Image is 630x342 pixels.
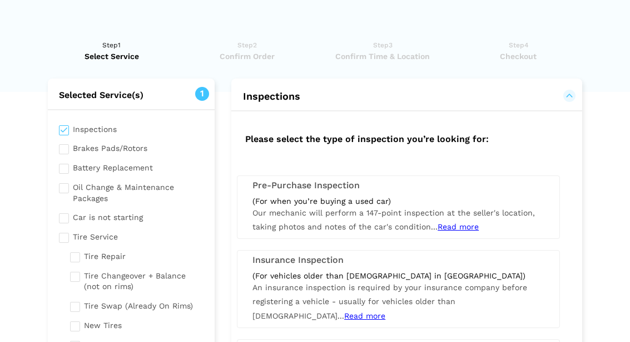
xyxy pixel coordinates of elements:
[319,51,447,62] span: Confirm Time & Location
[454,51,583,62] span: Checkout
[438,222,479,231] span: Read more
[183,40,311,62] a: Step2
[252,271,544,281] div: (For vehicles older than [DEMOGRAPHIC_DATA] in [GEOGRAPHIC_DATA])
[454,40,583,62] a: Step4
[242,90,571,103] button: Inspections
[252,283,527,320] span: An insurance inspection is required by your insurance company before registering a vehicle - usua...
[252,180,544,190] h3: Pre-Purchase Inspection
[48,51,176,62] span: Select Service
[252,196,544,206] div: (For when you’re buying a used car)
[234,123,579,153] h2: Please select the type of inspection you’re looking for:
[48,40,176,62] a: Step1
[319,40,447,62] a: Step3
[252,208,535,231] span: Our mechanic will perform a 147-point inspection at the seller's location, taking photos and note...
[344,311,385,320] span: Read more
[195,87,209,101] span: 1
[48,90,215,101] h2: Selected Service(s)
[183,51,311,62] span: Confirm Order
[252,255,544,265] h3: Insurance Inspection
